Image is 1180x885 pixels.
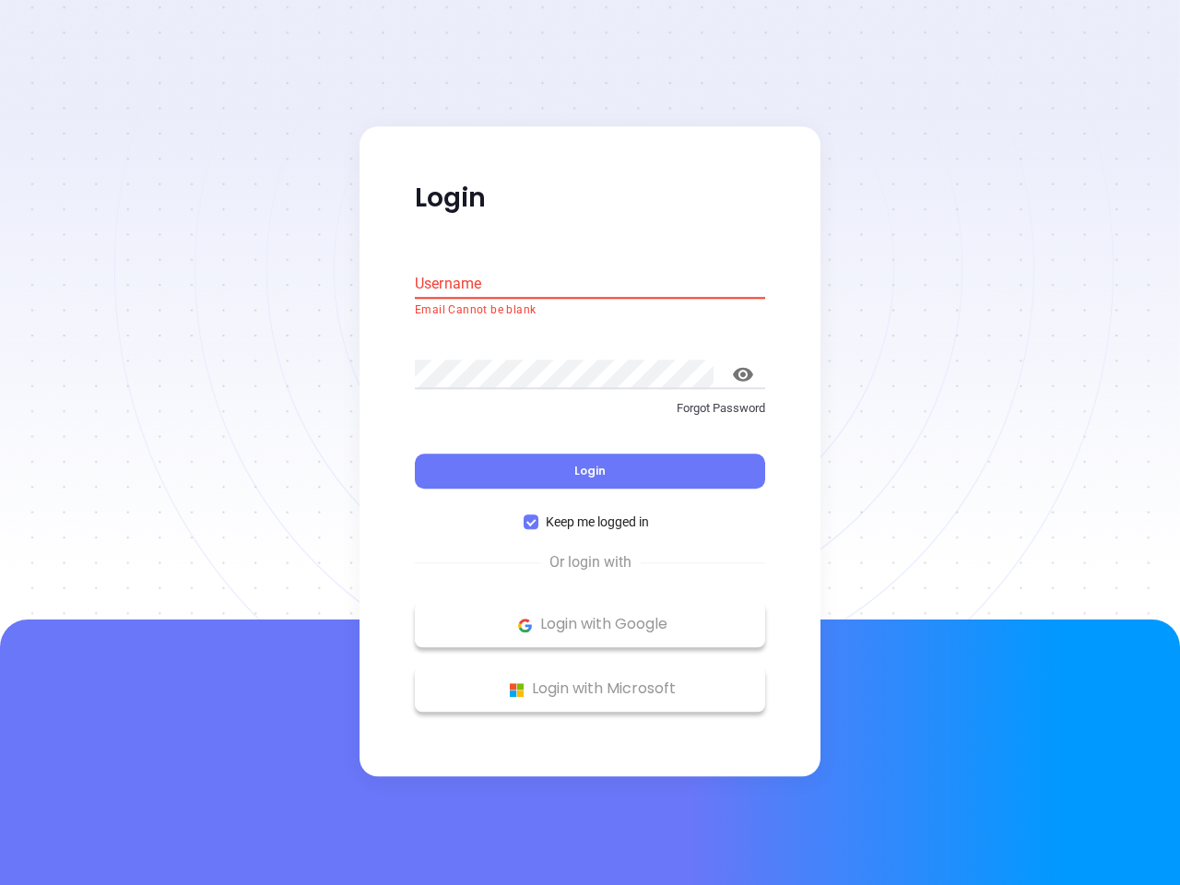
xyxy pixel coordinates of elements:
a: Forgot Password [415,399,765,432]
span: Or login with [540,552,641,574]
p: Login [415,182,765,215]
img: Google Logo [513,614,537,637]
p: Email Cannot be blank [415,301,765,320]
p: Forgot Password [415,399,765,418]
p: Login with Google [424,611,756,639]
button: toggle password visibility [721,352,765,396]
button: Login [415,454,765,490]
span: Login [574,464,606,479]
span: Keep me logged in [538,513,656,533]
button: Microsoft Logo Login with Microsoft [415,667,765,713]
img: Microsoft Logo [505,678,528,702]
button: Google Logo Login with Google [415,602,765,648]
p: Login with Microsoft [424,676,756,703]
